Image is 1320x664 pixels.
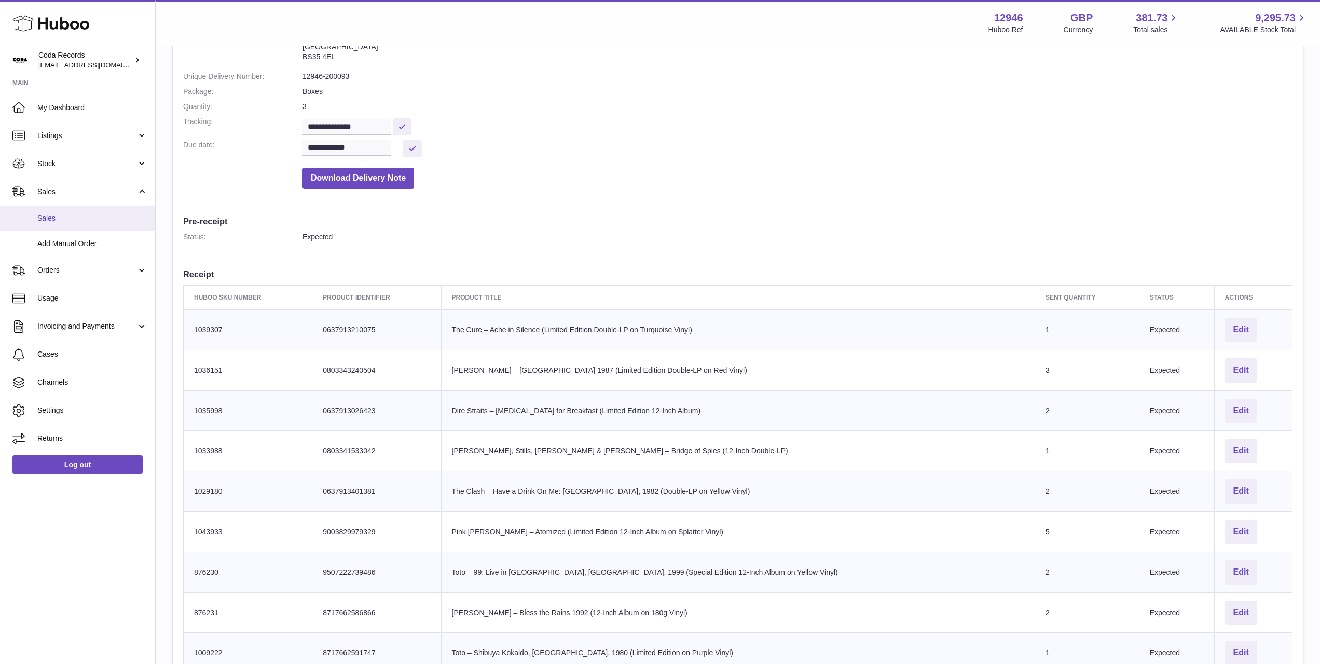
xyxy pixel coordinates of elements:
[312,285,441,309] th: Product Identifier
[184,431,312,471] td: 1033988
[1255,11,1296,25] span: 9,295.73
[302,87,1292,97] dd: Boxes
[1225,601,1257,625] button: Edit
[441,431,1035,471] td: [PERSON_NAME], Stills, [PERSON_NAME] & [PERSON_NAME] – Bridge of Spies (12-Inch Double-LP)
[37,187,136,197] span: Sales
[1139,552,1214,592] td: Expected
[1064,25,1093,35] div: Currency
[1139,390,1214,431] td: Expected
[37,159,136,169] span: Stock
[12,455,143,474] a: Log out
[1070,11,1093,25] strong: GBP
[37,213,147,223] span: Sales
[37,131,136,141] span: Listings
[37,293,147,303] span: Usage
[183,215,1292,227] h3: Pre-receipt
[441,552,1035,592] td: Toto – 99: Live in [GEOGRAPHIC_DATA], [GEOGRAPHIC_DATA], 1999 (Special Edition 12-Inch Album on Y...
[441,390,1035,431] td: Dire Straits – [MEDICAL_DATA] for Breakfast (Limited Edition 12-Inch Album)
[183,140,302,157] dt: Due date:
[37,321,136,331] span: Invoicing and Payments
[184,350,312,390] td: 1036151
[1139,592,1214,633] td: Expected
[183,87,302,97] dt: Package:
[1139,350,1214,390] td: Expected
[1133,25,1179,35] span: Total sales
[1225,318,1257,342] button: Edit
[184,471,312,512] td: 1029180
[312,390,441,431] td: 0637913026423
[184,592,312,633] td: 876231
[1225,479,1257,504] button: Edit
[37,239,147,249] span: Add Manual Order
[183,268,1292,280] h3: Receipt
[1139,511,1214,552] td: Expected
[312,471,441,512] td: 0637913401381
[1035,511,1139,552] td: 5
[312,511,441,552] td: 9003829979329
[184,390,312,431] td: 1035998
[183,232,302,242] dt: Status:
[37,377,147,387] span: Channels
[1220,11,1308,35] a: 9,295.73 AVAILABLE Stock Total
[184,309,312,350] td: 1039307
[1035,285,1139,309] th: Sent Quantity
[441,592,1035,633] td: [PERSON_NAME] – Bless the Rains 1992 (12-Inch Album on 180g Vinyl)
[312,309,441,350] td: 0637913210075
[302,102,1292,112] dd: 3
[1133,11,1179,35] a: 381.73 Total sales
[184,552,312,592] td: 876230
[441,471,1035,512] td: The Clash – Have a Drink On Me: [GEOGRAPHIC_DATA], 1982 (Double-LP on Yellow Vinyl)
[1225,520,1257,544] button: Edit
[37,433,147,443] span: Returns
[1225,358,1257,383] button: Edit
[1220,25,1308,35] span: AVAILABLE Stock Total
[1035,350,1139,390] td: 3
[37,265,136,275] span: Orders
[441,285,1035,309] th: Product title
[183,102,302,112] dt: Quantity:
[1139,431,1214,471] td: Expected
[184,285,312,309] th: Huboo SKU Number
[312,350,441,390] td: 0803343240504
[184,511,312,552] td: 1043933
[302,72,1292,82] dd: 12946-200093
[37,349,147,359] span: Cases
[441,309,1035,350] td: The Cure – Ache in Silence (Limited Edition Double-LP on Turquoise Vinyl)
[1035,390,1139,431] td: 2
[441,511,1035,552] td: Pink [PERSON_NAME] – Atomized (Limited Edition 12-Inch Album on Splatter Vinyl)
[1035,309,1139,350] td: 1
[302,168,414,189] button: Download Delivery Note
[312,592,441,633] td: 8717662586866
[1035,552,1139,592] td: 2
[302,232,1292,242] dd: Expected
[1214,285,1292,309] th: Actions
[1225,399,1257,423] button: Edit
[1139,309,1214,350] td: Expected
[441,350,1035,390] td: [PERSON_NAME] – [GEOGRAPHIC_DATA] 1987 (Limited Edition Double-LP on Red Vinyl)
[12,52,28,68] img: haz@pcatmedia.com
[312,431,441,471] td: 0803341533042
[1136,11,1167,25] span: 381.73
[1225,560,1257,585] button: Edit
[37,103,147,113] span: My Dashboard
[38,50,132,70] div: Coda Records
[37,405,147,415] span: Settings
[988,25,1023,35] div: Huboo Ref
[1139,471,1214,512] td: Expected
[312,552,441,592] td: 9507222739486
[1035,431,1139,471] td: 1
[1035,471,1139,512] td: 2
[994,11,1023,25] strong: 12946
[1225,439,1257,463] button: Edit
[1139,285,1214,309] th: Status
[183,117,302,135] dt: Tracking:
[183,72,302,82] dt: Unique Delivery Number:
[38,61,153,69] span: [EMAIL_ADDRESS][DOMAIN_NAME]
[1035,592,1139,633] td: 2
